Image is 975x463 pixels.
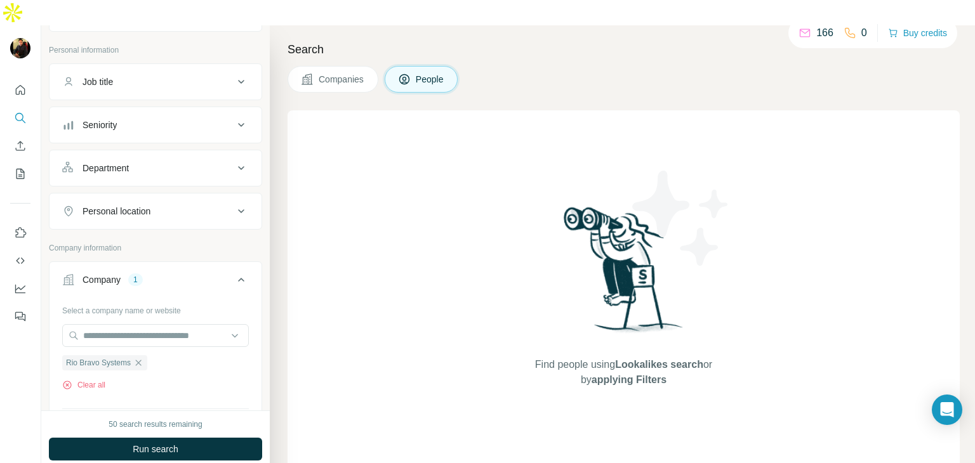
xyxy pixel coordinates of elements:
[522,357,725,388] span: Find people using or by
[10,277,30,300] button: Dashboard
[10,134,30,157] button: Enrich CSV
[558,204,690,345] img: Surfe Illustration - Woman searching with binoculars
[10,305,30,328] button: Feedback
[83,119,117,131] div: Seniority
[83,273,121,286] div: Company
[66,357,131,368] span: Rio Bravo Systems
[10,79,30,101] button: Quick start
[83,162,129,174] div: Department
[816,25,833,41] p: 166
[83,75,113,88] div: Job title
[10,162,30,185] button: My lists
[109,419,202,430] div: 50 search results remaining
[49,438,262,460] button: Run search
[416,73,445,86] span: People
[861,25,867,41] p: 0
[592,374,667,385] span: applying Filters
[319,73,365,86] span: Companies
[615,359,703,370] span: Lookalikes search
[624,161,738,275] img: Surfe Illustration - Stars
[50,264,262,300] button: Company1
[49,44,262,56] p: Personal information
[83,205,150,218] div: Personal location
[62,379,105,391] button: Clear all
[10,107,30,129] button: Search
[50,153,262,183] button: Department
[62,300,249,316] div: Select a company name or website
[10,249,30,272] button: Use Surfe API
[50,110,262,140] button: Seniority
[49,242,262,254] p: Company information
[50,67,262,97] button: Job title
[10,38,30,58] img: Avatar
[128,274,143,285] div: 1
[932,395,962,425] div: Open Intercom Messenger
[10,221,30,244] button: Use Surfe on LinkedIn
[50,196,262,226] button: Personal location
[888,24,947,42] button: Buy credits
[133,443,178,455] span: Run search
[288,41,960,58] h4: Search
